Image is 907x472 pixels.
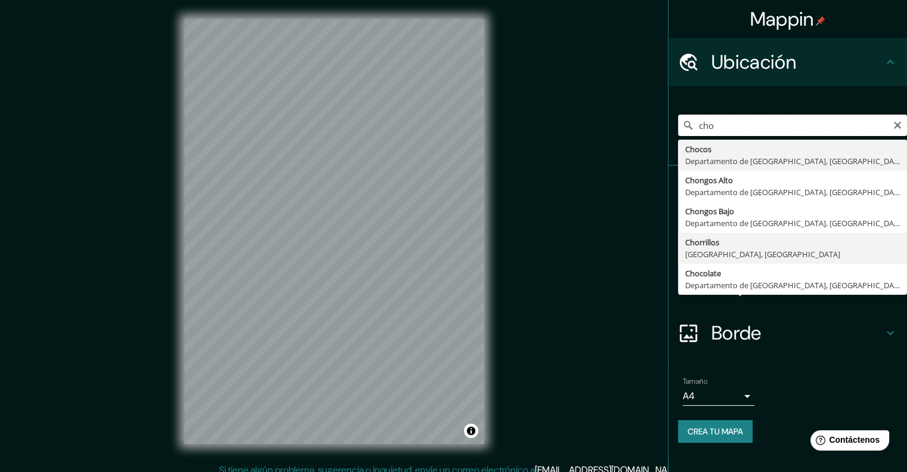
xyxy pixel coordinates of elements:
[685,218,905,229] font: Departamento de [GEOGRAPHIC_DATA], [GEOGRAPHIC_DATA]
[685,268,721,279] font: Chocolate
[711,50,796,75] font: Ubicación
[685,249,840,260] font: [GEOGRAPHIC_DATA], [GEOGRAPHIC_DATA]
[688,426,743,437] font: Crea tu mapa
[685,280,905,291] font: Departamento de [GEOGRAPHIC_DATA], [GEOGRAPHIC_DATA]
[668,38,907,86] div: Ubicación
[685,237,719,248] font: Chorrillos
[464,424,478,438] button: Activar o desactivar atribución
[678,115,907,136] input: Elige tu ciudad o zona
[816,16,825,26] img: pin-icon.png
[683,387,754,406] div: A4
[184,19,484,444] canvas: Mapa
[750,7,814,32] font: Mappin
[685,175,733,186] font: Chongos Alto
[678,420,753,443] button: Crea tu mapa
[893,119,902,130] button: Claro
[685,144,711,155] font: Chocos
[685,156,905,166] font: Departamento de [GEOGRAPHIC_DATA], [GEOGRAPHIC_DATA]
[668,166,907,214] div: Patas
[668,309,907,357] div: Borde
[683,377,707,386] font: Tamaño
[668,261,907,309] div: Disposición
[711,320,761,345] font: Borde
[668,214,907,261] div: Estilo
[683,390,695,402] font: A4
[685,206,734,217] font: Chongos Bajo
[685,187,905,198] font: Departamento de [GEOGRAPHIC_DATA], [GEOGRAPHIC_DATA]
[801,425,894,459] iframe: Lanzador de widgets de ayuda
